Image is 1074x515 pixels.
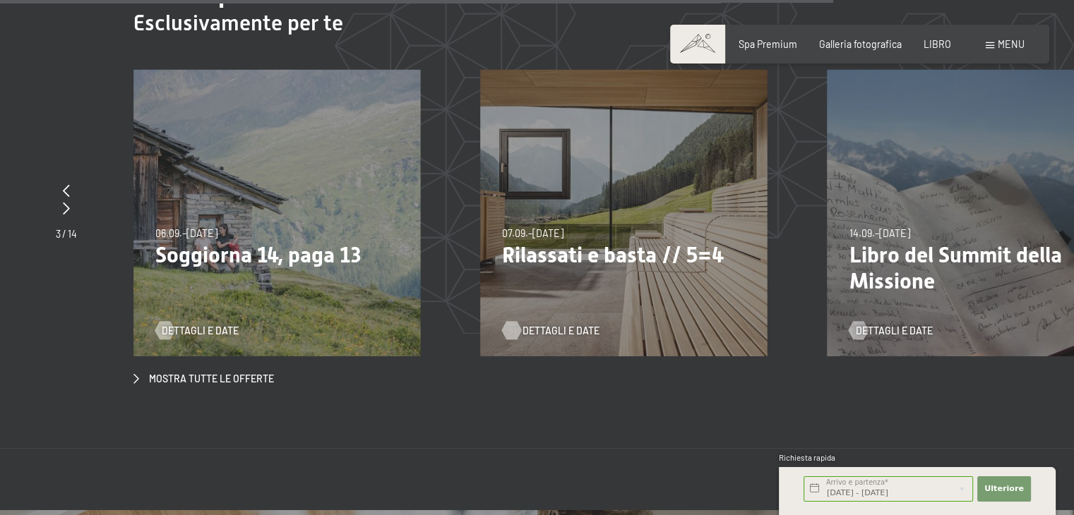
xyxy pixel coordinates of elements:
[502,227,563,239] font: 07.09.–[DATE]
[779,453,835,462] font: Richiesta rapida
[62,228,66,240] font: /
[984,484,1024,493] font: Ulteriore
[819,38,902,50] a: Galleria fotografica
[68,228,77,240] font: 14
[149,372,274,384] font: Mostra tutte le offerte
[523,325,599,337] font: Dettagli e date
[56,228,61,240] font: 3
[133,372,274,386] a: Mostra tutte le offerte
[133,10,343,35] font: Esclusivamente per te
[155,324,239,338] a: Dettagli e date
[502,324,585,338] a: Dettagli e date
[155,242,362,267] font: Soggiorna 14, paga 13
[739,38,797,50] a: Spa Premium
[849,242,1062,293] font: Libro del Summit della Missione
[162,325,239,337] font: Dettagli e date
[977,476,1031,502] button: Ulteriore
[924,38,951,50] a: LIBRO
[849,324,933,338] a: Dettagli e date
[502,242,724,267] font: Rilassati e basta // 5=4
[155,227,217,239] font: 06.09.–[DATE]
[998,38,1025,50] font: menu
[849,227,910,239] font: 14.09.–[DATE]
[855,325,932,337] font: Dettagli e date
